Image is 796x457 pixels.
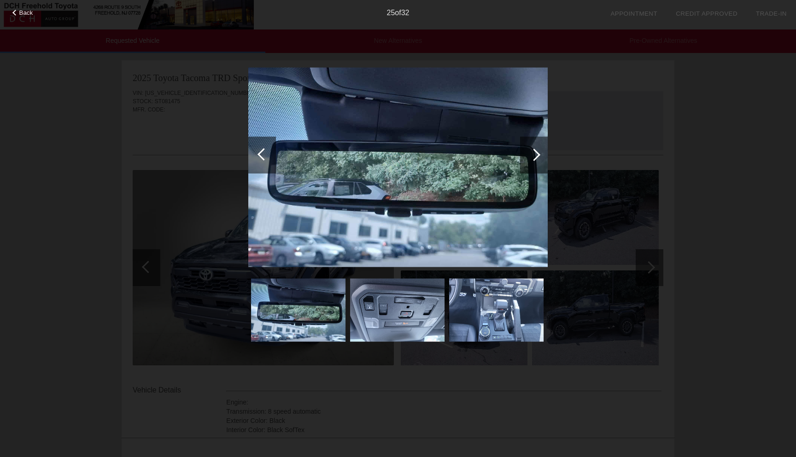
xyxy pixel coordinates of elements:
[449,279,544,342] img: 782eeebb964ecb33551c90cc84b1ae63x.jpg
[401,9,410,17] span: 32
[19,9,33,16] span: Back
[251,279,345,342] img: 60a35a1f41a19d0417e99cd04637d9d7x.jpg
[350,279,445,342] img: 5b5fb348c9b669dd1be8d00a110b0f18x.jpg
[610,10,657,17] a: Appointment
[756,10,787,17] a: Trade-In
[387,9,395,17] span: 25
[248,67,548,267] img: 60a35a1f41a19d0417e99cd04637d9d7x.jpg
[676,10,737,17] a: Credit Approved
